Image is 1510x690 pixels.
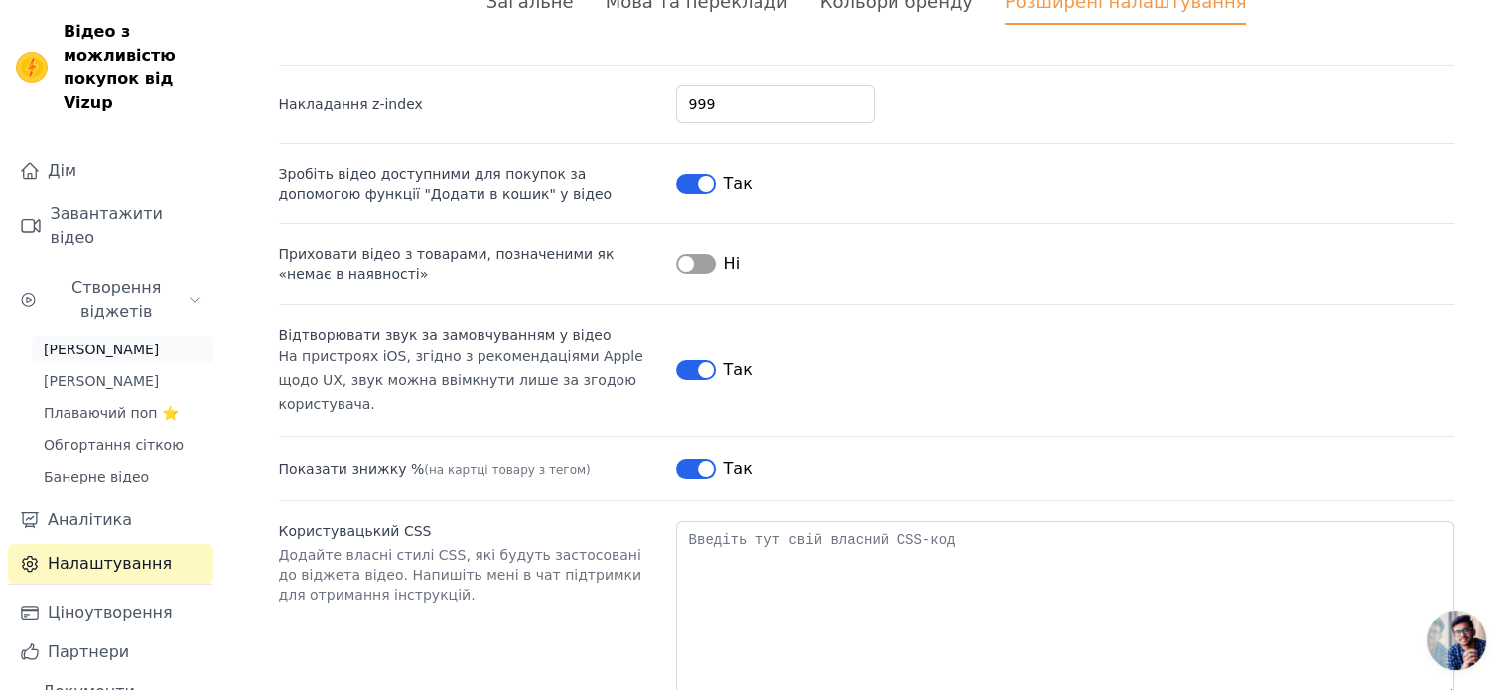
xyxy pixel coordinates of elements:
[8,632,213,672] a: Партнери
[724,360,753,379] font: Так
[44,437,184,453] font: Обгортання сіткою
[676,172,753,196] button: Так
[48,554,172,573] font: Налаштування
[64,22,176,112] font: Відео з можливістю покупок від Vizup
[8,593,213,632] a: Ціноутворення
[279,166,613,202] font: Зробіть відео доступними для покупок за допомогою функції "Додати в кошик" у відео
[8,195,213,258] a: Завантажити відео
[32,463,213,490] a: Банерне відео
[48,161,76,180] font: Дім
[44,373,159,389] font: [PERSON_NAME]
[279,348,643,412] font: На пристроях iOS, згідно з рекомендаціями Apple щодо UX, звук можна ввімкнути лише за згодою кори...
[48,510,132,529] font: Аналітика
[48,642,129,661] font: Партнери
[8,151,213,191] a: Дім
[724,174,753,193] font: Так
[71,278,161,321] font: Створення віджетів
[44,405,179,421] font: Плаваючий поп ⭐
[424,463,590,477] font: (на картці товару з тегом)
[279,246,615,282] font: Приховати відео з товарами, позначеними як «немає в наявності»
[48,603,173,621] font: Ціноутворення
[32,431,213,459] a: Обгортання сіткою
[8,268,213,332] button: Створення віджетів
[279,547,642,603] font: Додайте власні стилі CSS, які будуть застосовані до віджета відео. Напишіть мені в чат підтримки ...
[724,254,740,273] font: Ні
[32,399,213,427] a: Плаваючий поп ⭐
[676,358,753,382] button: Так
[32,336,213,363] a: [PERSON_NAME]
[279,327,612,343] font: Відтворювати звук за замовчуванням у відео
[8,500,213,540] a: Аналітика
[50,205,162,247] font: Завантажити відео
[676,252,740,276] button: Ні
[16,52,48,83] img: Візуп
[32,367,213,395] a: [PERSON_NAME]
[279,523,432,539] font: Користувацький CSS
[676,457,753,481] button: Так
[8,544,213,584] a: Налаштування
[44,469,149,484] font: Банерне відео
[1427,611,1486,670] div: Открытый чат
[279,96,423,112] font: Накладання z-index
[44,342,159,357] font: [PERSON_NAME]
[724,459,753,478] font: Так
[279,461,425,477] font: Показати знижку %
